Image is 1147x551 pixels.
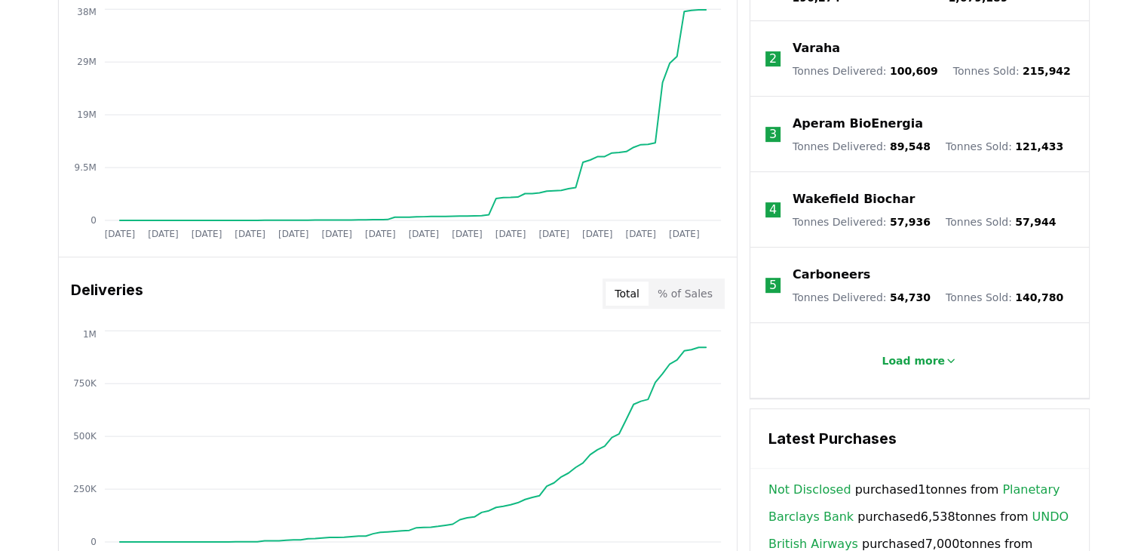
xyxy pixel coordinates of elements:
a: Varaha [793,39,840,57]
tspan: [DATE] [321,229,352,239]
span: 100,609 [890,65,938,77]
h3: Deliveries [71,279,143,309]
span: 89,548 [890,140,931,152]
p: Tonnes Sold : [953,63,1071,78]
a: Wakefield Biochar [793,190,915,208]
button: Load more [869,346,969,376]
tspan: 1M [82,328,96,339]
tspan: [DATE] [582,229,613,239]
tspan: 750K [73,378,97,389]
tspan: [DATE] [148,229,179,239]
span: 121,433 [1015,140,1063,152]
tspan: 250K [73,484,97,494]
tspan: [DATE] [452,229,483,239]
p: 2 [769,50,777,68]
span: 57,936 [890,216,931,228]
tspan: 38M [77,7,97,17]
p: Tonnes Delivered : [793,63,938,78]
tspan: 500K [73,431,97,442]
span: purchased 6,538 tonnes from [768,508,1069,526]
tspan: [DATE] [191,229,222,239]
tspan: 9.5M [74,162,96,173]
tspan: 29M [77,57,97,67]
tspan: [DATE] [625,229,656,239]
p: 5 [769,276,777,294]
a: Aperam BioEnergia [793,115,923,133]
tspan: [DATE] [278,229,309,239]
span: 57,944 [1015,216,1056,228]
button: % of Sales [649,282,722,306]
p: Tonnes Delivered : [793,290,931,305]
span: purchased 1 tonnes from [768,481,1060,499]
a: UNDO [1032,508,1069,526]
p: Load more [882,353,945,368]
tspan: 0 [90,215,97,226]
tspan: 19M [77,109,97,120]
p: Tonnes Sold : [946,290,1063,305]
span: 54,730 [890,291,931,303]
p: 4 [769,201,777,219]
span: 140,780 [1015,291,1063,303]
p: 3 [769,125,777,143]
p: Tonnes Sold : [946,139,1063,154]
tspan: [DATE] [235,229,265,239]
tspan: [DATE] [495,229,526,239]
tspan: [DATE] [104,229,135,239]
tspan: [DATE] [365,229,396,239]
a: Carboneers [793,266,870,284]
a: Barclays Bank [768,508,854,526]
p: Tonnes Sold : [946,214,1056,229]
p: Tonnes Delivered : [793,139,931,154]
tspan: 0 [90,537,97,547]
button: Total [606,282,649,306]
span: 215,942 [1023,65,1071,77]
tspan: [DATE] [538,229,569,239]
h3: Latest Purchases [768,427,1071,450]
a: Planetary [1002,481,1060,499]
a: Not Disclosed [768,481,851,499]
p: Tonnes Delivered : [793,214,931,229]
tspan: [DATE] [408,229,439,239]
tspan: [DATE] [669,229,700,239]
